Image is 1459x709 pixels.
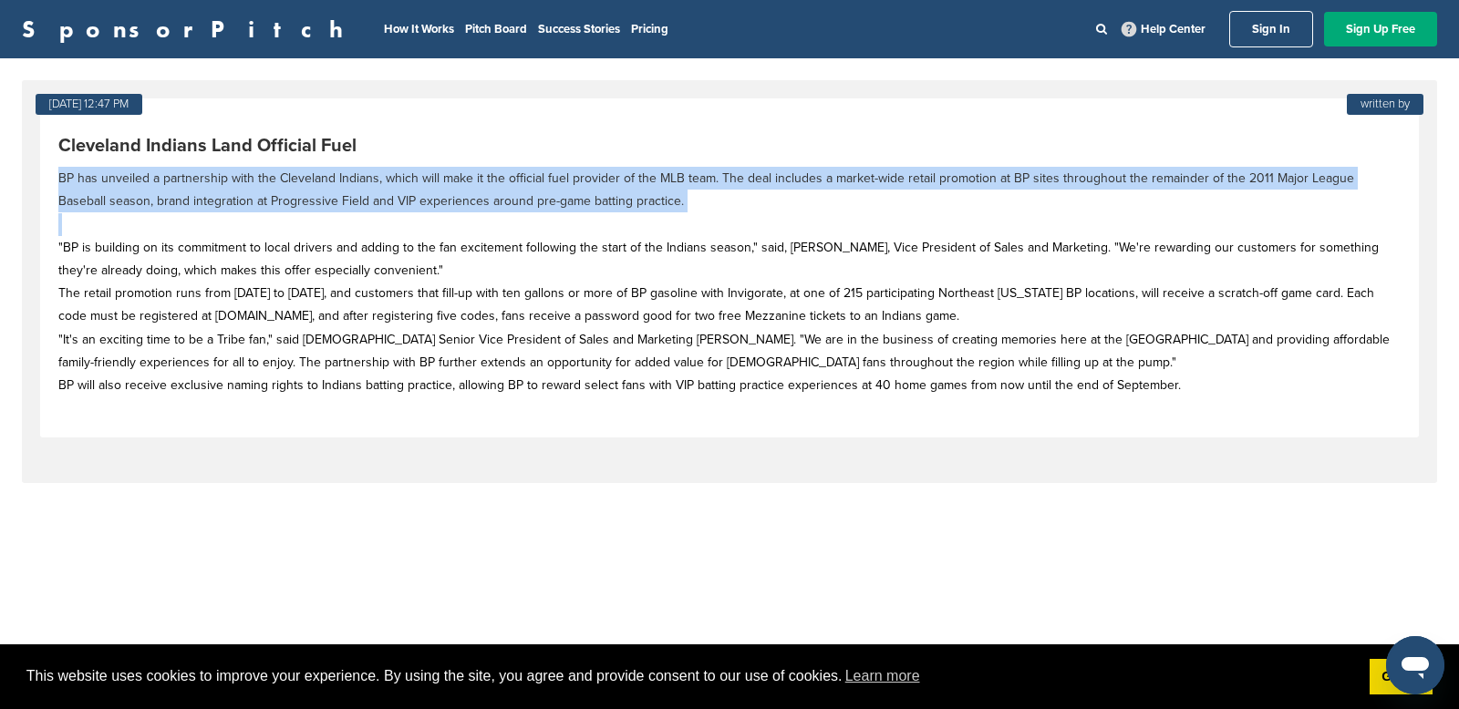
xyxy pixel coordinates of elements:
a: How It Works [384,22,454,36]
div: written by [1347,94,1423,115]
a: Sign Up Free [1324,12,1437,46]
a: dismiss cookie message [1370,659,1433,695]
iframe: Button to launch messaging window [1386,636,1444,694]
p: The retail promotion runs from [DATE] to [DATE], and customers that fill-up with ten gallons or m... [58,282,1401,327]
span: This website uses cookies to improve your experience. By using the site, you agree and provide co... [26,663,1355,690]
a: Success Stories [538,22,620,36]
p: Cleveland Indians Land Official Fuel [58,135,1401,158]
p: BP has unveiled a partnership with the Cleveland Indians, which will make it the official fuel pr... [58,167,1401,212]
a: Help Center [1118,18,1209,40]
p: BP will also receive exclusive naming rights to Indians batting practice, allowing BP to reward s... [58,374,1401,396]
a: Pitch Board [465,22,527,36]
div: [DATE] 12:47 PM [36,94,142,115]
font: #newstag [58,400,113,416]
a: SponsorPitch [22,17,355,41]
p: "BP is building on its commitment to local drivers and adding to the fan excitement following the... [58,213,1401,283]
a: learn more about cookies [843,663,923,690]
a: Sign In [1229,11,1313,47]
a: Pricing [631,22,668,36]
p: "It's an exciting time to be a Tribe fan," said [DEMOGRAPHIC_DATA] Senior Vice President of Sales... [58,328,1401,374]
